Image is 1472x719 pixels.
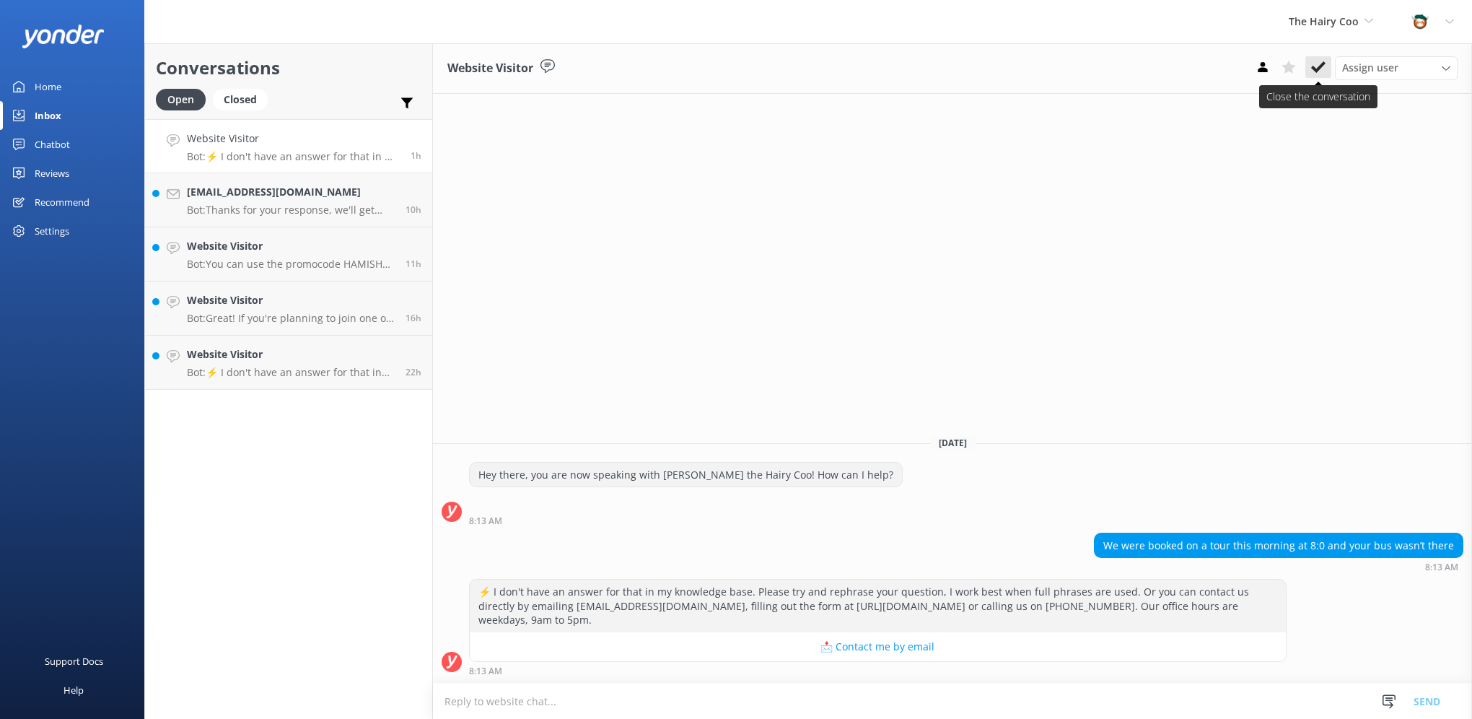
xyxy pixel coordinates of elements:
p: Bot: Great! If you're planning to join one of our tours, you can check our tour schedule at [URL]... [187,312,395,325]
div: Recommend [35,188,89,217]
div: Help [63,676,84,705]
img: 457-1738239164.png [1409,11,1431,32]
div: Sep 03 2025 08:13am (UTC +01:00) Europe/Dublin [1094,562,1463,572]
strong: 8:13 AM [469,517,502,526]
div: Closed [213,89,268,110]
h4: Website Visitor [187,131,400,147]
span: Sep 02 2025 10:23pm (UTC +01:00) Europe/Dublin [406,258,421,270]
div: Hey there, you are now speaking with [PERSON_NAME] the Hairy Coo! How can I help? [470,463,902,487]
span: Sep 02 2025 12:03pm (UTC +01:00) Europe/Dublin [406,366,421,378]
a: Closed [213,91,275,107]
a: Website VisitorBot:⚡ I don't have an answer for that in my knowledge base. Please try and rephras... [145,336,432,390]
span: Sep 02 2025 05:30pm (UTC +01:00) Europe/Dublin [406,312,421,324]
span: Sep 03 2025 08:13am (UTC +01:00) Europe/Dublin [411,149,421,162]
div: We were booked on a tour this morning at 8:0 and your bus wasn’t there [1095,533,1463,558]
div: Reviews [35,159,69,188]
strong: 8:13 AM [469,667,502,676]
div: Chatbot [35,130,70,159]
div: Sep 03 2025 08:13am (UTC +01:00) Europe/Dublin [469,666,1287,676]
h4: Website Visitor [187,347,395,362]
p: Bot: ⚡ I don't have an answer for that in my knowledge base. Please try and rephrase your questio... [187,150,400,163]
strong: 8:13 AM [1425,563,1458,572]
button: 📩 Contact me by email [470,632,1286,661]
div: Home [35,72,61,101]
div: Inbox [35,101,61,130]
div: Assign User [1335,56,1458,79]
p: Bot: You can use the promocode HAMISH for a discount on any 1-day tour. [187,258,395,271]
a: Website VisitorBot:⚡ I don't have an answer for that in my knowledge base. Please try and rephras... [145,119,432,173]
a: [EMAIL_ADDRESS][DOMAIN_NAME]Bot:Thanks for your response, we'll get back to you as soon as we can... [145,173,432,227]
h3: Website Visitor [447,59,533,78]
div: ⚡ I don't have an answer for that in my knowledge base. Please try and rephrase your question, I ... [470,580,1286,632]
span: Assign user [1342,60,1398,76]
p: Bot: ⚡ I don't have an answer for that in my knowledge base. Please try and rephrase your questio... [187,366,395,379]
h4: [EMAIL_ADDRESS][DOMAIN_NAME] [187,184,395,200]
span: [DATE] [930,437,976,449]
div: Open [156,89,206,110]
a: Open [156,91,213,107]
div: Support Docs [45,647,103,676]
p: Bot: Thanks for your response, we'll get back to you as soon as we can during opening hours. [187,204,395,217]
div: Sep 03 2025 08:13am (UTC +01:00) Europe/Dublin [469,515,903,526]
a: Website VisitorBot:Great! If you're planning to join one of our tours, you can check our tour sch... [145,282,432,336]
span: The Hairy Coo [1289,14,1359,28]
img: yonder-white-logo.png [22,25,105,48]
div: Settings [35,217,69,245]
h4: Website Visitor [187,292,395,308]
h2: Conversations [156,54,421,82]
span: Sep 02 2025 11:18pm (UTC +01:00) Europe/Dublin [406,204,421,216]
h4: Website Visitor [187,238,395,254]
a: Website VisitorBot:You can use the promocode HAMISH for a discount on any 1-day tour.11h [145,227,432,282]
